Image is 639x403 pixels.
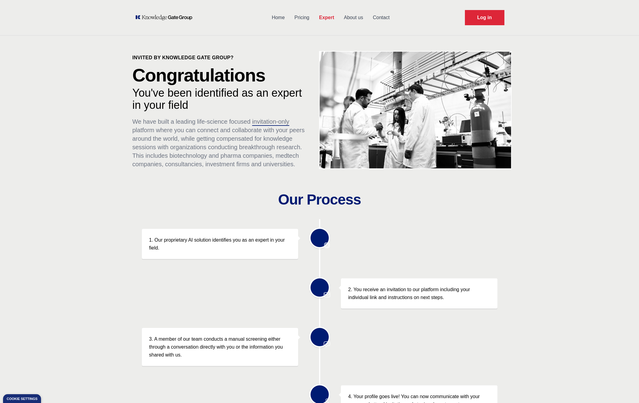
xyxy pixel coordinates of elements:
[465,10,504,25] a: Request Demo
[132,117,307,168] p: We have built a leading life-science focused platform where you can connect and collaborate with ...
[368,10,394,26] a: Contact
[149,236,291,252] p: 1. Our proprietary AI solution identifies you as an expert in your field.
[609,374,639,403] iframe: Chat Widget
[132,87,307,111] p: You've been identified as an expert in your field
[135,15,197,21] a: KOL Knowledge Platform: Talk to Key External Experts (KEE)
[609,374,639,403] div: Chat-Widget
[149,335,291,359] p: 3. A member of our team conducts a manual screening either through a conversation directly with y...
[7,397,37,401] div: Cookie settings
[320,52,511,168] img: KOL management, KEE, Therapy area experts
[290,10,314,26] a: Pricing
[132,54,307,61] p: Invited by Knowledge Gate Group?
[348,286,490,301] p: 2. You receive an invitation to our platform including your individual link and instructions on n...
[267,10,290,26] a: Home
[339,10,368,26] a: About us
[132,66,307,84] p: Congratulations
[314,10,339,26] a: Expert
[252,118,289,125] span: invitation-only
